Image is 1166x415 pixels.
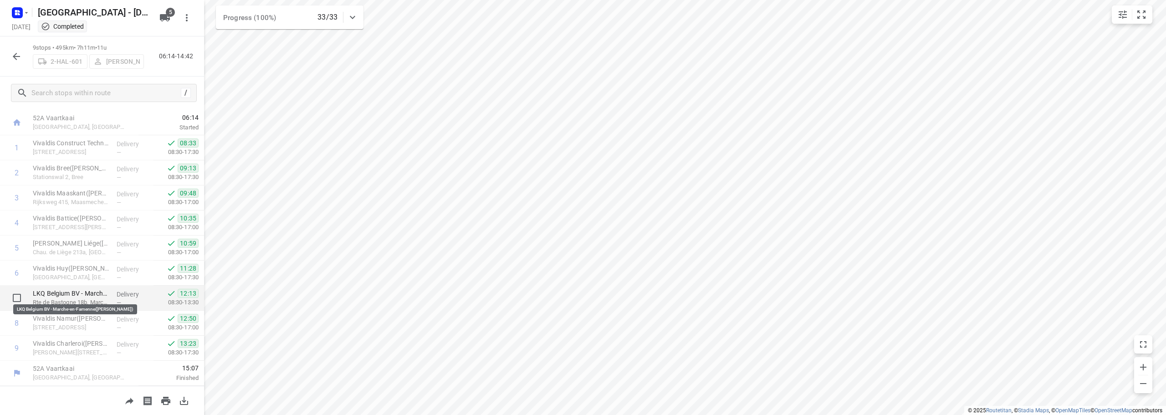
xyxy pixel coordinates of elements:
[138,374,199,383] p: Finished
[153,223,199,232] p: 08:30-17:00
[33,148,109,157] p: [STREET_ADDRESS]
[167,189,176,198] svg: Done
[117,215,150,224] p: Delivery
[153,173,199,182] p: 08:30-17:30
[153,323,199,332] p: 08:30-17:00
[33,173,109,182] p: Stationswal 2, Bree
[1018,407,1049,414] a: Stadia Maps
[153,298,199,307] p: 08:30-13:30
[33,273,109,282] p: [GEOGRAPHIC_DATA], [GEOGRAPHIC_DATA]
[15,344,19,353] div: 9
[178,138,199,148] span: 08:33
[175,396,193,405] span: Download route
[153,148,199,157] p: 08:30-17:30
[181,88,191,98] div: /
[33,314,109,323] p: Vivaldis Namur(Régis Birgel)
[178,164,199,173] span: 09:13
[117,190,150,199] p: Delivery
[15,269,19,277] div: 6
[15,194,19,202] div: 3
[33,248,109,257] p: Chau. de Liège 213a, Grâce-hollonge
[117,349,121,356] span: —
[167,289,176,298] svg: Done
[33,289,109,298] p: LKQ Belgium BV - Marche-en-Famenne([PERSON_NAME])
[117,299,121,306] span: —
[15,143,19,152] div: 1
[15,319,19,328] div: 8
[8,289,26,307] span: Select
[33,44,144,52] p: 9 stops • 495km • 7h11m
[178,264,199,273] span: 11:28
[166,8,175,17] span: 5
[15,219,19,227] div: 4
[138,113,199,122] span: 06:14
[178,239,199,248] span: 10:59
[167,264,176,273] svg: Done
[95,44,97,51] span: •
[117,139,150,149] p: Delivery
[178,9,196,27] button: More
[167,314,176,323] svg: Done
[153,248,199,257] p: 08:30-17:00
[117,164,150,174] p: Delivery
[1114,5,1132,24] button: Map settings
[986,407,1012,414] a: Routetitan
[33,198,109,207] p: Rijksweg 415, Maasmechelen
[157,396,175,405] span: Print route
[33,323,109,332] p: Rue du Fort d'Andoy 3, Namur
[33,214,109,223] p: Vivaldis Battice(Régis Birgel)
[117,224,121,231] span: —
[33,348,109,357] p: Rue Santos-Dumont 3, Gosselies
[1112,5,1152,24] div: small contained button group
[178,189,199,198] span: 09:48
[167,239,176,248] svg: Done
[156,9,174,27] button: 5
[15,169,19,177] div: 2
[117,240,150,249] p: Delivery
[31,86,181,100] input: Search stops within route
[117,274,121,281] span: —
[33,339,109,348] p: Vivaldis Charleroi(Régis Birgel)
[138,123,199,132] p: Started
[138,396,157,405] span: Print shipping labels
[33,298,109,307] p: Rte de Bastogne 18b, Marche-en-famenne
[15,244,19,252] div: 5
[117,265,150,274] p: Delivery
[117,249,121,256] span: —
[33,123,128,132] p: [GEOGRAPHIC_DATA], [GEOGRAPHIC_DATA]
[1055,407,1090,414] a: OpenMapTiles
[317,12,338,23] p: 33/33
[117,290,150,299] p: Delivery
[223,14,276,22] span: Progress (100%)
[167,138,176,148] svg: Done
[167,214,176,223] svg: Done
[117,324,121,331] span: —
[117,174,121,181] span: —
[41,22,84,31] div: This project completed. You cannot make any changes to it.
[33,164,109,173] p: Vivaldis Bree(Régis Birgel)
[153,273,199,282] p: 08:30-17:30
[138,364,199,373] span: 15:07
[167,339,176,348] svg: Done
[33,189,109,198] p: Vivaldis Maaskant(Régis Birgel)
[1094,407,1132,414] a: OpenStreetMap
[178,289,199,298] span: 12:13
[33,138,109,148] p: Vivaldis Construct Technics Lommel(Régis Birgel)
[33,223,109,232] p: Rue de Henri-Chapelle 1, Battice
[33,364,128,373] p: 52A Vaartkaai
[153,198,199,207] p: 08:30-17:00
[178,339,199,348] span: 13:23
[153,348,199,357] p: 08:30-17:30
[117,315,150,324] p: Delivery
[33,264,109,273] p: Vivaldis Huy(Régis Birgel)
[1132,5,1151,24] button: Fit zoom
[33,373,128,382] p: [GEOGRAPHIC_DATA], [GEOGRAPHIC_DATA]
[178,214,199,223] span: 10:35
[159,51,197,61] p: 06:14-14:42
[97,44,107,51] span: 11u
[117,340,150,349] p: Delivery
[968,407,1162,414] li: © 2025 , © , © © contributors
[33,113,128,123] p: 52A Vaartkaai
[178,314,199,323] span: 12:50
[167,164,176,173] svg: Done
